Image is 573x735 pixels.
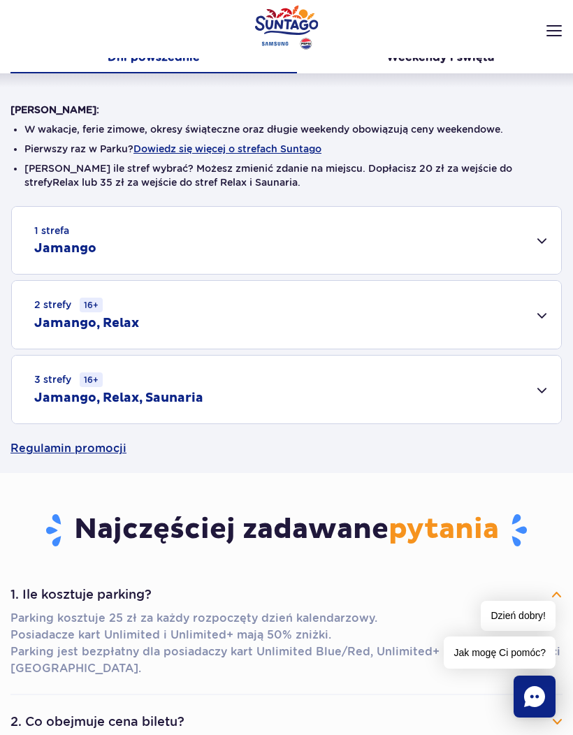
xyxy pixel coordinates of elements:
a: Regulamin promocji [10,424,563,473]
h3: Najczęściej zadawane [10,512,563,548]
small: 3 strefy [34,372,103,387]
h2: Jamango, Relax [34,315,139,332]
span: Jak mogę Ci pomóc? [444,636,556,669]
span: pytania [389,512,499,547]
li: [PERSON_NAME] ile stref wybrać? Możesz zmienić zdanie na miejscu. Dopłacisz 20 zł za wejście do s... [24,161,549,189]
h2: Jamango, Relax, Saunaria [34,390,203,407]
img: Open menu [546,25,562,36]
li: W wakacje, ferie zimowe, okresy świąteczne oraz długie weekendy obowiązują ceny weekendowe. [24,122,549,136]
button: 1. Ile kosztuje parking? [10,579,563,610]
span: Dzień dobry! [481,601,556,631]
strong: [PERSON_NAME]: [10,104,99,115]
div: Chat [514,676,556,718]
small: 16+ [80,372,103,387]
small: 16+ [80,298,103,312]
small: 2 strefy [34,298,103,312]
small: 1 strefa [34,224,69,238]
p: Parking kosztuje 25 zł za każdy rozpoczęty dzień kalendarzowy. Posiadacze kart Unlimited i Unlimi... [10,610,563,677]
li: Pierwszy raz w Parku? [24,142,549,156]
button: Dowiedz się więcej o strefach Suntago [133,143,321,154]
h2: Jamango [34,240,96,257]
a: Park of Poland [255,5,319,50]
